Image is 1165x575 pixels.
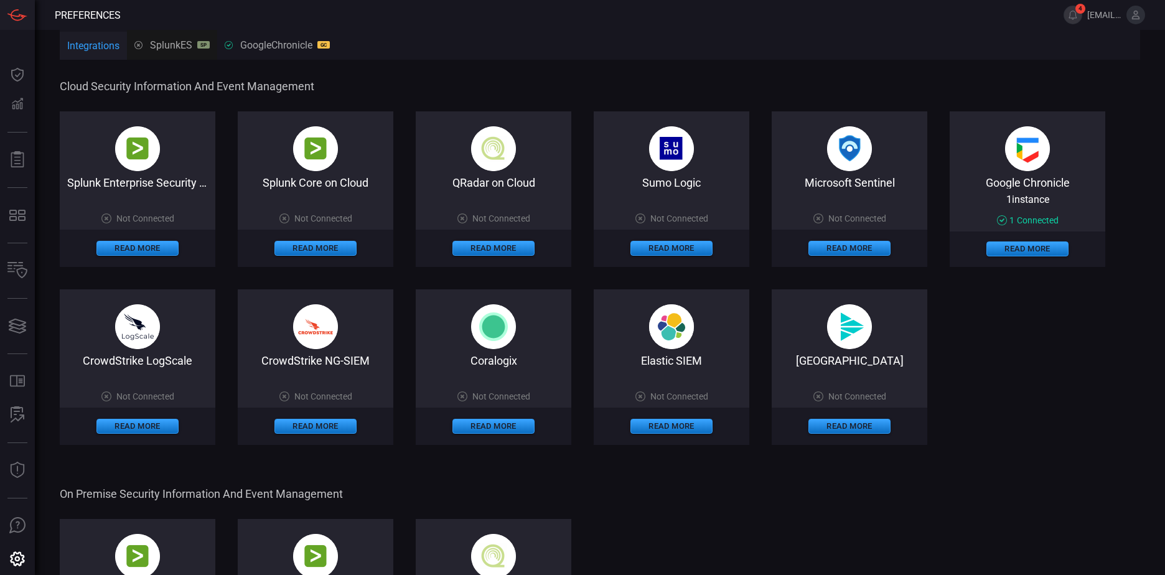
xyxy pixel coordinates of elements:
[225,39,330,51] div: GoogleChronicle
[471,304,516,349] img: svg%3e
[2,311,32,341] button: Cards
[452,419,535,434] button: Read More
[274,241,357,256] button: Read More
[1087,10,1121,20] span: [EMAIL_ADDRESS][DOMAIN_NAME]
[96,241,179,256] button: Read More
[293,304,338,349] img: crowdstrike_falcon-DF2rzYKc.png
[274,419,357,434] button: Read More
[238,354,393,367] div: CrowdStrike NG-SIEM
[650,213,708,223] span: Not Connected
[217,30,337,60] button: GoogleChronicleGC
[2,60,32,90] button: Dashboard
[60,32,127,62] button: Integrations
[134,39,210,51] div: SplunkES
[630,419,713,434] button: Read More
[2,400,32,430] button: ALERT ANALYSIS
[1075,4,1085,14] span: 4
[96,419,179,434] button: Read More
[1005,126,1050,171] img: google_chronicle-BEvpeoLq.png
[127,30,217,60] button: SplunkESSP
[115,126,160,171] img: splunk-B-AX9-PE.png
[2,511,32,541] button: Ask Us A Question
[650,391,708,401] span: Not Connected
[2,145,32,175] button: Reports
[116,391,174,401] span: Not Connected
[317,41,330,49] div: GC
[772,176,927,189] div: Microsoft Sentinel
[55,9,121,21] span: Preferences
[416,176,571,189] div: QRadar on Cloud
[293,126,338,171] img: splunk-B-AX9-PE.png
[238,176,393,189] div: Splunk Core on Cloud
[2,90,32,119] button: Detections
[1064,6,1082,24] button: 4
[416,354,571,367] div: Coralogix
[294,391,352,401] span: Not Connected
[649,126,694,171] img: sumo_logic-BhVDPgcO.png
[594,354,749,367] div: Elastic SIEM
[294,213,352,223] span: Not Connected
[116,213,174,223] span: Not Connected
[950,176,1105,189] div: Google Chronicle
[828,213,886,223] span: Not Connected
[472,391,530,401] span: Not Connected
[197,41,210,49] div: SP
[471,126,516,171] img: qradar_on_cloud-CqUPbAk2.png
[997,215,1059,225] div: 1
[452,241,535,256] button: Read More
[60,80,1138,93] span: Cloud Security Information and Event Management
[472,213,530,223] span: Not Connected
[630,241,713,256] button: Read More
[594,176,749,189] div: Sumo Logic
[1006,194,1049,205] span: 1 instance
[2,456,32,485] button: Threat Intelligence
[808,419,891,434] button: Read More
[827,304,872,349] img: svg%3e
[772,354,927,367] div: Cribl Lake
[60,176,215,189] div: Splunk Enterprise Security on Cloud
[986,241,1069,256] button: Read More
[60,354,215,367] div: CrowdStrike LogScale
[828,391,886,401] span: Not Connected
[649,304,694,349] img: svg+xml,%3c
[827,126,872,171] img: microsoft_sentinel-DmoYopBN.png
[2,367,32,396] button: Rule Catalog
[60,487,1138,500] span: On Premise Security Information and Event Management
[115,304,160,349] img: crowdstrike_logscale-Dv7WlQ1M.png
[808,241,891,256] button: Read More
[1017,215,1059,225] span: Connected
[2,200,32,230] button: MITRE - Detection Posture
[2,545,32,574] button: Preferences
[2,256,32,286] button: Inventory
